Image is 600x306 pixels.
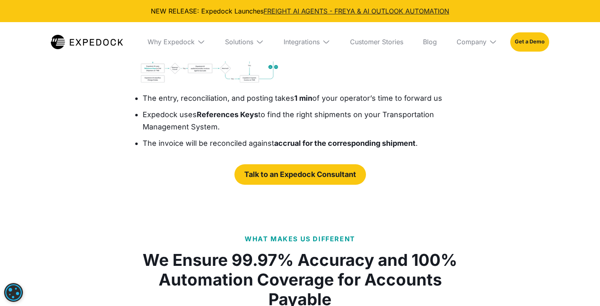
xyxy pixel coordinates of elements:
[143,109,474,133] li: Expedock uses to find the right shipments on your Transportation Management System.
[7,7,593,16] div: NEW RELEASE: Expedock Launches
[457,38,486,46] div: Company
[143,92,474,104] li: The entry, reconciliation, and posting takes of your operator’s time to forward us
[343,22,410,61] a: Customer Stories
[450,22,504,61] div: Company
[264,7,449,15] a: FREIGHT AI AGENTS - FREYA & AI OUTLOOK AUTOMATION
[294,94,312,102] strong: 1 min
[274,139,416,147] strong: accrual for the corresponding shipment
[234,164,366,185] a: Talk to an Expedock Consultant
[141,22,212,61] div: Why Expedock
[277,22,337,61] div: Integrations
[143,137,474,150] li: The invoice will be reconciled against .
[148,38,195,46] div: Why Expedock
[197,110,258,119] strong: References Keys
[510,32,549,51] a: Get a Demo
[459,218,600,306] iframe: Chat Widget
[284,38,320,46] div: Integrations
[245,234,355,244] p: What Makes Us Different
[225,38,253,46] div: Solutions
[218,22,270,61] div: Solutions
[416,22,443,61] a: Blog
